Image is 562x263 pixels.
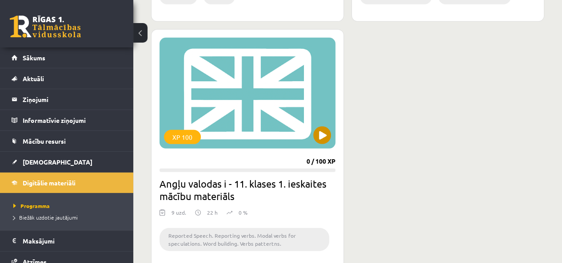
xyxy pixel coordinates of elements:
a: Programma [13,202,124,210]
a: Maksājumi [12,231,122,251]
span: Biežāk uzdotie jautājumi [13,214,78,221]
a: Digitālie materiāli [12,173,122,193]
legend: Ziņojumi [23,89,122,110]
a: Sākums [12,47,122,68]
div: XP 100 [164,130,201,144]
p: 0 % [239,208,247,216]
span: Aktuāli [23,75,44,82]
a: Aktuāli [12,68,122,89]
span: Mācību resursi [23,137,66,145]
legend: Maksājumi [23,231,122,251]
a: Ziņojumi [12,89,122,110]
a: Rīgas 1. Tālmācības vidusskola [10,16,81,38]
span: [DEMOGRAPHIC_DATA] [23,158,92,166]
h2: Angļu valodas i - 11. klases 1. ieskaites mācību materiāls [159,177,335,202]
li: Reported Speech. Reporting verbs. Modal verbs for speculations. Word building. Verbs pattertns. [159,228,329,251]
p: 22 h [207,208,218,216]
a: Informatīvie ziņojumi [12,110,122,130]
span: Programma [13,202,50,209]
a: Mācību resursi [12,131,122,151]
a: [DEMOGRAPHIC_DATA] [12,152,122,172]
span: Sākums [23,54,45,62]
div: 9 uzd. [171,208,186,222]
legend: Informatīvie ziņojumi [23,110,122,130]
a: Biežāk uzdotie jautājumi [13,213,124,221]
span: Digitālie materiāli [23,179,76,187]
